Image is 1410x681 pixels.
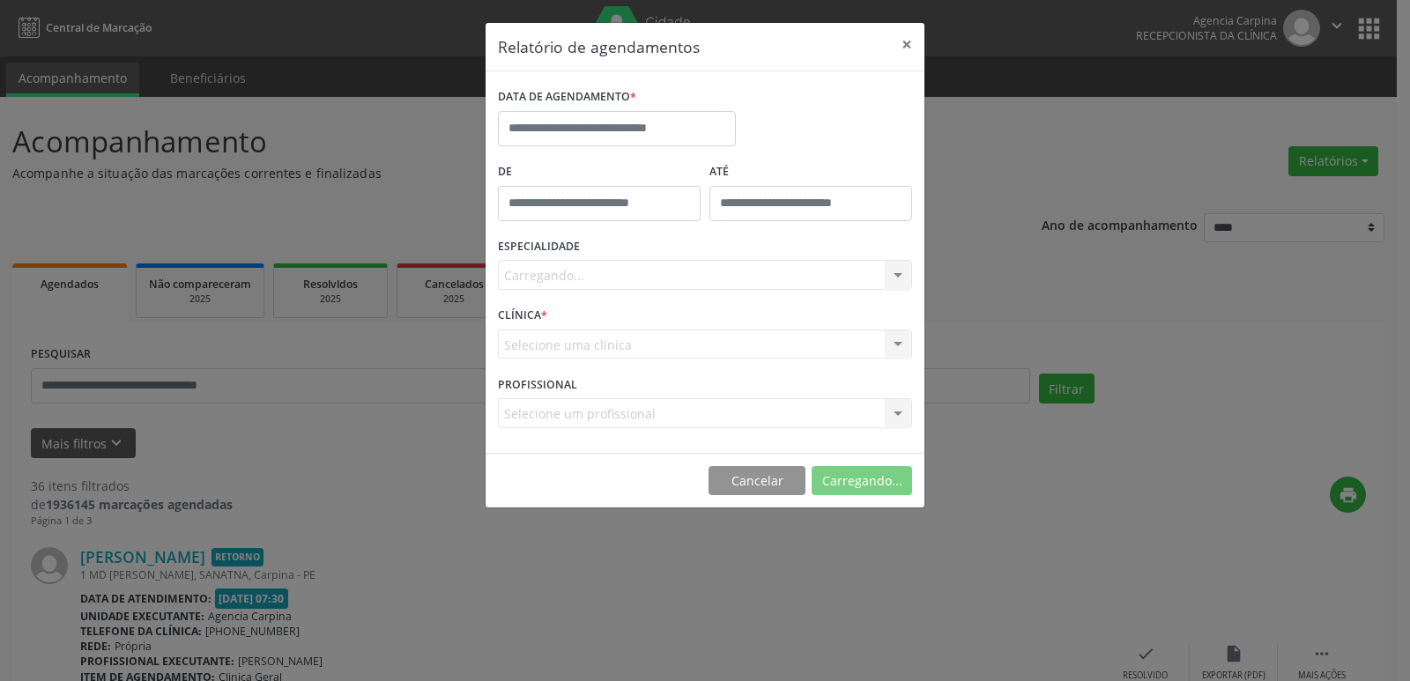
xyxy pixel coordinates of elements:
[498,371,577,398] label: PROFISSIONAL
[812,466,912,496] button: Carregando...
[889,23,924,66] button: Close
[709,159,912,186] label: ATÉ
[498,35,700,58] h5: Relatório de agendamentos
[498,159,701,186] label: De
[709,466,805,496] button: Cancelar
[498,233,580,261] label: ESPECIALIDADE
[498,84,636,111] label: DATA DE AGENDAMENTO
[498,302,547,329] label: CLÍNICA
